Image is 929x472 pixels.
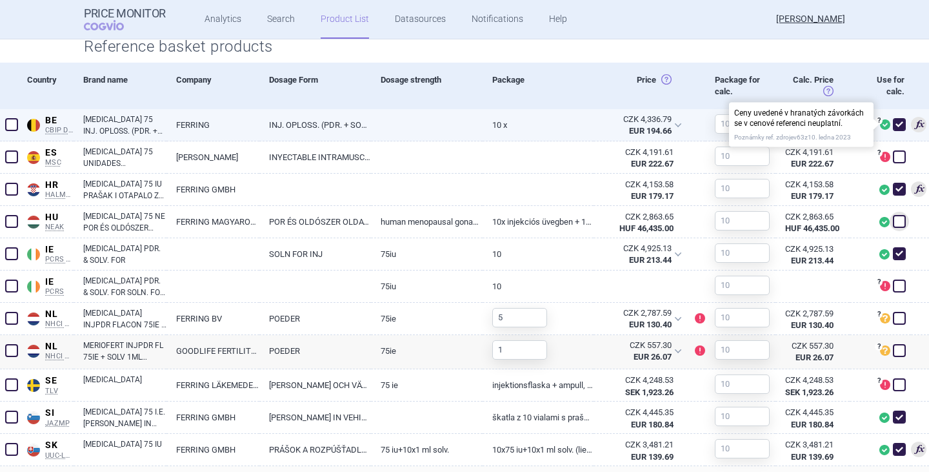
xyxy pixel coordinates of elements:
[166,174,259,205] a: FERRING GMBH
[259,63,371,109] div: Dosage Form
[23,63,74,109] div: Country
[775,335,850,369] a: CZK 557.30EUR 26.07
[23,241,74,264] a: IEIEPCRS Hitech
[603,340,672,351] div: CZK 557.30
[911,181,926,197] span: 2nd lowest price
[23,209,74,232] a: HUHUNEAK
[371,335,483,367] a: 75IE
[23,373,74,395] a: SESETLV
[715,114,770,134] input: 10
[45,115,74,127] span: BE
[734,132,868,141] p: Poznámky ref. zdroje v63 z 10. ledna 2023
[729,102,874,147] div: Ceny uvedené v hranatých závorkách se v cenové referenci neuplatní.
[371,434,483,466] a: 75 IU+10x1 ml solv.
[603,375,674,398] abbr: SP-CAU-010 Švédsko
[875,311,883,318] span: ?
[166,434,259,466] a: FERRING GMBH
[850,63,911,109] div: Use for calc.
[27,345,40,358] img: Netherlands
[715,375,770,394] input: 10
[23,274,74,296] a: IEIEPCRS
[259,402,371,433] a: [PERSON_NAME] IN VEHIKEL ZA RAZTOPINO ZA INJICIRANJE
[166,63,259,109] div: Company
[875,377,883,385] span: ?
[166,335,259,367] a: GOODLIFE FERTILITEIT B.V.
[775,303,850,336] a: CZK 2,787.59EUR 130.40
[705,63,775,109] div: Package for calc.
[166,141,259,173] a: [PERSON_NAME]
[791,256,834,265] strong: EUR 213.44
[603,179,674,202] abbr: SP-CAU-010 Chorvatsko
[785,340,834,352] div: CZK 557.30
[634,352,672,362] strong: EUR 26.07
[785,375,834,386] div: CZK 4,248.53
[775,238,850,272] a: CZK 4,925.13EUR 213.44
[875,117,883,125] span: ?
[875,278,883,286] span: ?
[603,375,674,386] div: CZK 4,248.53
[603,243,672,266] abbr: SP-CAU-010 Irsko
[603,211,674,234] abbr: SP-CAU-010 Maďarsko
[715,179,770,198] input: 10
[785,223,839,233] strong: HUF 46,435.00
[259,303,371,334] a: POEDER
[83,114,166,137] a: [MEDICAL_DATA] 75 INJ. OPLOSS. (PDR. + SOLV.) I.M./S.C. [[MEDICAL_DATA]. + AMP.] 10 X
[785,179,834,190] div: CZK 4,153.58
[603,179,674,190] div: CZK 4,153.58
[603,439,674,451] div: CZK 3,481.21
[371,206,483,238] a: human menopausal gonadotrophin 75 iu
[791,191,834,201] strong: EUR 179.17
[795,353,834,362] strong: EUR 26.07
[785,407,834,418] div: CZK 4,445.35
[45,180,74,191] span: HR
[911,442,926,457] span: Lowest price
[875,149,883,157] span: ?
[775,141,850,175] a: CZK 4,191.61EUR 222.67
[259,141,371,173] a: INYECTABLE INTRAMUSCULAR / SUBCUTÁNEO
[83,243,166,266] a: [MEDICAL_DATA] PDR. & SOLV. FOR
[166,369,259,401] a: FERRING LÄKEMEDEL AB
[775,434,850,467] a: CZK 3,481.21EUR 139.69
[483,402,594,433] a: škatla z 10 vialami s praškom in 10 ampulami z vehiklom
[259,369,371,401] a: [PERSON_NAME] OCH VÄTSKA TILL INJEKTIONSVÄTSKA, LÖSNING
[83,146,166,169] a: [MEDICAL_DATA] 75 UNIDADES INTERNACIONALES POLVO Y DISOLVENTE PARA SOLUCION INYECTABLE, 10 VIALES...
[791,452,834,462] strong: EUR 139.69
[23,405,74,427] a: SISIJAZMP
[83,307,166,331] a: [MEDICAL_DATA] INJPDR FLACON 75IE + SOLV 2ML + TOEBEH
[45,407,74,419] span: SI
[259,335,371,367] a: POEDER
[259,206,371,238] a: POR ÉS OLDÓSZER OLDATOS INJEKCIÓHOZ
[785,243,834,255] div: CZK 4,925.13
[594,109,690,141] div: CZK 4,336.79EUR 194.66
[715,276,770,295] input: 10
[791,159,834,169] strong: EUR 222.67
[603,439,674,462] abbr: SP-CAU-010 Slovensko
[791,420,834,429] strong: EUR 180.84
[594,238,690,271] div: CZK 4,925.13EUR 213.44
[603,211,674,223] div: CZK 2,863.65
[371,369,483,401] a: 75 IE
[23,306,74,329] a: NLNLNHCI Medicijnkosten
[483,63,594,109] div: Package
[371,238,483,270] a: 75IU
[83,374,166,397] a: [MEDICAL_DATA]
[27,151,40,164] img: Spain
[166,109,259,141] a: FERRING
[27,248,40,261] img: Ireland
[715,211,770,231] input: 10
[74,63,166,109] div: Brand name
[603,340,672,363] abbr: SP-CAU-010 Nizozemsko hrazené LP
[483,206,594,238] a: 10x injekciós üvegben + 10 db oldószert tartalmazó 1-es típusú ampulla
[371,303,483,334] a: 75IE
[83,178,166,201] a: [MEDICAL_DATA] 75 IU PRAŠAK I OTAPALO ZA OTOPINU ZA INJEKCIJU, 10 BOČICA S PRAŠKOM I 10 AMPULA S ...
[603,307,672,319] div: CZK 2,787.59
[166,206,259,238] a: FERRING MAGYARORSZÁG GYÓGYSZERKERESKEDELMI KORLÁTOLT FELELŐSSÉGŰ TÁRSASÁG
[45,147,74,159] span: ES
[715,243,770,263] input: 10
[23,177,74,200] a: HRHRHALMED PCL SUMMARY
[45,126,74,135] span: CBIP DCI
[45,419,74,428] span: JAZMP
[603,407,674,430] abbr: SP-CAU-010 Slovinsko
[23,437,74,460] a: SKSKUUC-LP B
[629,255,672,265] strong: EUR 213.44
